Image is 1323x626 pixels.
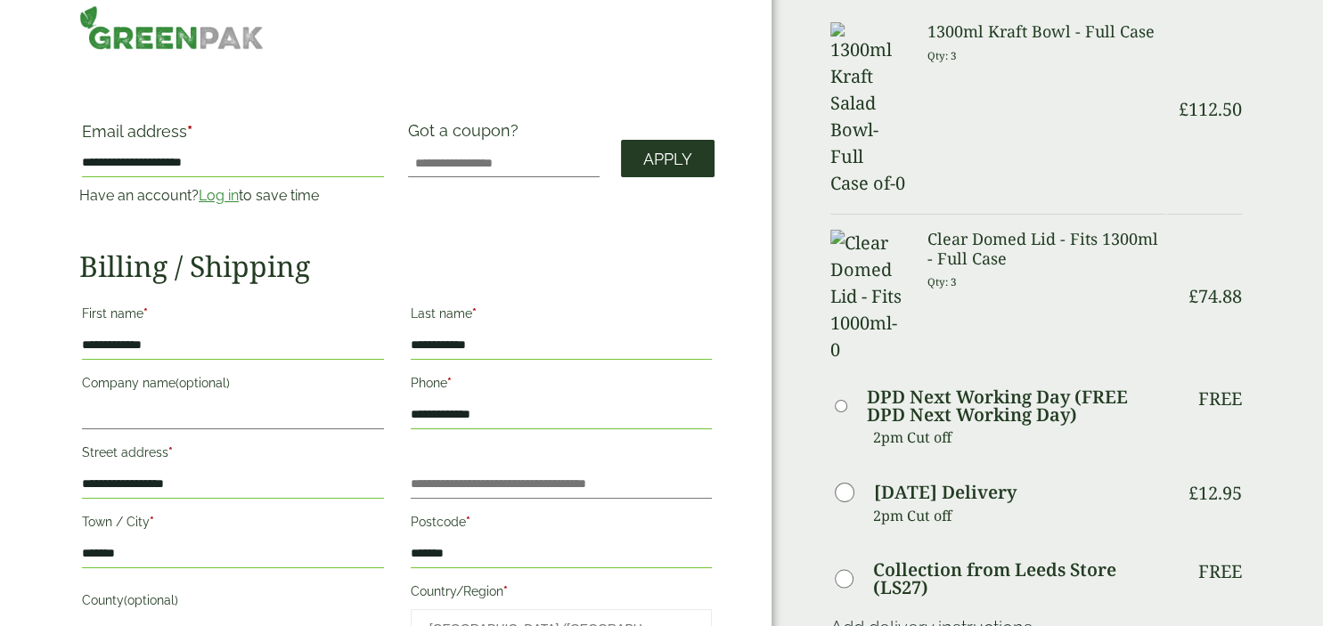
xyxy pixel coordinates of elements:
small: Qty: 3 [927,49,957,62]
label: Last name [411,301,713,331]
span: £ [1179,97,1188,121]
bdi: 112.50 [1179,97,1242,121]
abbr: required [447,376,452,390]
p: Free [1198,561,1242,582]
label: DPD Next Working Day (FREE DPD Next Working Day) [867,388,1165,424]
label: Town / City [82,509,384,540]
abbr: required [503,584,508,598]
label: Collection from Leeds Store (LS27) [873,561,1165,597]
label: Phone [411,370,713,401]
abbr: required [466,515,470,529]
abbr: required [472,306,477,321]
bdi: 12.95 [1188,481,1242,505]
span: (optional) [124,593,178,607]
abbr: required [143,306,148,321]
p: 2pm Cut off [873,502,1165,529]
h2: Billing / Shipping [79,249,715,283]
label: Company name [82,370,384,401]
h3: Clear Domed Lid - Fits 1300ml - Full Case [927,230,1165,268]
label: Street address [82,440,384,470]
abbr: required [187,122,192,141]
span: (optional) [176,376,230,390]
label: Got a coupon? [408,121,526,149]
label: First name [82,301,384,331]
a: Log in [199,187,239,204]
span: Apply [643,150,692,169]
span: £ [1188,284,1198,308]
abbr: required [168,445,173,459]
label: County [82,588,384,618]
label: [DATE] Delivery [874,484,1017,501]
abbr: required [150,515,154,529]
label: Country/Region [411,579,713,609]
p: Have an account? to save time [79,185,387,207]
label: Postcode [411,509,713,540]
bdi: 74.88 [1188,284,1242,308]
p: 2pm Cut off [873,424,1165,451]
img: 1300ml Kraft Salad Bowl-Full Case of-0 [830,22,906,197]
p: Free [1198,388,1242,410]
a: Apply [621,140,715,178]
img: Clear Domed Lid - Fits 1000ml-0 [830,230,906,363]
small: Qty: 3 [927,275,957,289]
span: £ [1188,481,1198,505]
img: GreenPak Supplies [79,5,264,50]
label: Email address [82,124,384,149]
h3: 1300ml Kraft Bowl - Full Case [927,22,1165,42]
